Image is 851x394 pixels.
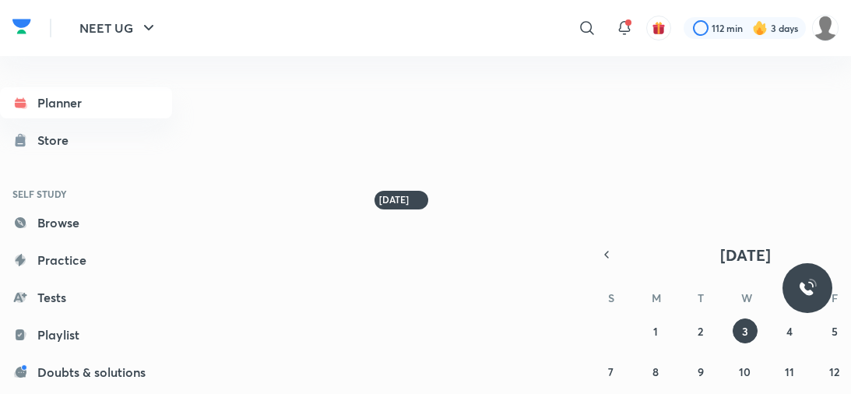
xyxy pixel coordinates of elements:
[652,21,666,35] img: avatar
[698,324,703,339] abbr: September 2, 2025
[733,318,758,343] button: September 3, 2025
[752,20,768,36] img: streak
[829,364,839,379] abbr: September 12, 2025
[12,15,31,38] img: Company Logo
[643,359,668,384] button: September 8, 2025
[812,15,839,41] img: Nishi raghuwanshi
[698,364,704,379] abbr: September 9, 2025
[653,324,658,339] abbr: September 1, 2025
[739,364,751,379] abbr: September 10, 2025
[12,15,31,42] a: Company Logo
[379,194,409,206] h6: [DATE]
[822,318,847,343] button: September 5, 2025
[698,290,704,305] abbr: Tuesday
[798,279,817,297] img: ttu
[777,318,802,343] button: September 4, 2025
[688,359,713,384] button: September 9, 2025
[822,359,847,384] button: September 12, 2025
[777,359,802,384] button: September 11, 2025
[785,364,794,379] abbr: September 11, 2025
[70,12,167,44] button: NEET UG
[742,324,748,339] abbr: September 3, 2025
[688,318,713,343] button: September 2, 2025
[652,290,661,305] abbr: Monday
[720,244,771,266] span: [DATE]
[608,290,614,305] abbr: Sunday
[643,318,668,343] button: September 1, 2025
[741,290,752,305] abbr: Wednesday
[652,364,659,379] abbr: September 8, 2025
[832,324,838,339] abbr: September 5, 2025
[832,290,838,305] abbr: Friday
[608,364,614,379] abbr: September 7, 2025
[646,16,671,40] button: avatar
[37,131,78,150] div: Store
[733,359,758,384] button: September 10, 2025
[599,359,624,384] button: September 7, 2025
[786,324,793,339] abbr: September 4, 2025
